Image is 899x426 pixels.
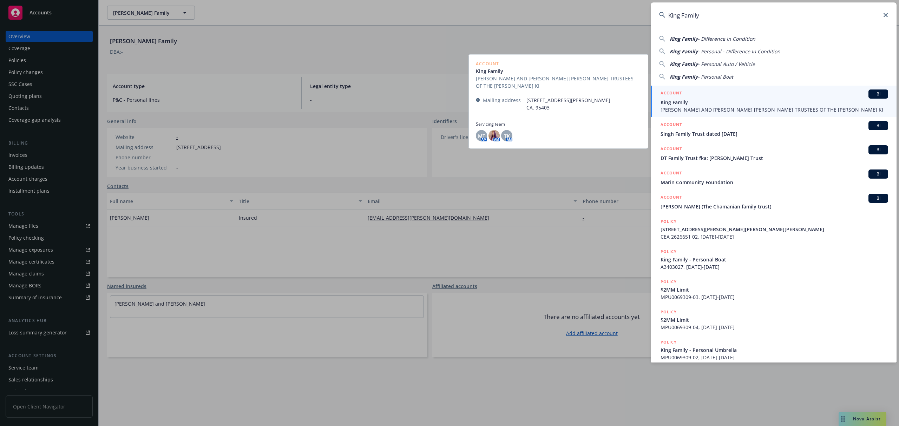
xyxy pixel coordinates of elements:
[698,73,733,80] span: - Personal Boat
[651,244,897,274] a: POLICYKing Family - Personal BoatA3403027, [DATE]-[DATE]
[661,286,888,293] span: $2MM Limit
[651,305,897,335] a: POLICY$2MM LimitMPU0069309-04, [DATE]-[DATE]
[871,171,885,177] span: BI
[651,274,897,305] a: POLICY$2MM LimitMPU0069309-03, [DATE]-[DATE]
[670,73,698,80] span: King Family
[661,316,888,324] span: $2MM Limit
[661,293,888,301] span: MPU0069309-03, [DATE]-[DATE]
[661,130,888,138] span: Singh Family Trust dated [DATE]
[661,346,888,354] span: King Family - Personal Umbrella
[661,179,888,186] span: Marin Community Foundation
[661,169,682,178] h5: ACCOUNT
[661,154,888,162] span: DT Family Trust fka: [PERSON_NAME] Trust
[661,233,888,240] span: CEA 2626651 02, [DATE]-[DATE]
[661,256,888,263] span: King Family - Personal Boat
[670,61,698,67] span: King Family
[651,86,897,117] a: ACCOUNTBIKing Family[PERSON_NAME] AND [PERSON_NAME] [PERSON_NAME] TRUSTEES OF THE [PERSON_NAME] KI
[651,190,897,214] a: ACCOUNTBI[PERSON_NAME] (The Chamanian family trust)
[651,335,897,365] a: POLICYKing Family - Personal UmbrellaMPU0069309-02, [DATE]-[DATE]
[661,121,682,129] h5: ACCOUNT
[661,89,682,98] h5: ACCOUNT
[651,2,897,28] input: Search...
[661,99,888,106] span: King Family
[698,61,755,67] span: - Personal Auto / Vehicle
[670,35,698,42] span: King Family
[871,195,885,201] span: BI
[661,248,677,255] h5: POLICY
[661,339,677,346] h5: POLICY
[661,354,888,361] span: MPU0069309-02, [DATE]-[DATE]
[661,194,682,202] h5: ACCOUNT
[651,117,897,141] a: ACCOUNTBISingh Family Trust dated [DATE]
[651,141,897,166] a: ACCOUNTBIDT Family Trust fka: [PERSON_NAME] Trust
[661,203,888,210] span: [PERSON_NAME] (The Chamanian family trust)
[670,48,698,55] span: King Family
[651,166,897,190] a: ACCOUNTBIMarin Community Foundation
[698,48,780,55] span: - Personal - Difference In Condition
[871,91,885,97] span: BI
[661,226,888,233] span: [STREET_ADDRESS][PERSON_NAME][PERSON_NAME][PERSON_NAME]
[661,278,677,285] h5: POLICY
[871,147,885,153] span: BI
[661,324,888,331] span: MPU0069309-04, [DATE]-[DATE]
[661,218,677,225] h5: POLICY
[661,145,682,154] h5: ACCOUNT
[698,35,755,42] span: - Difference in Condition
[651,214,897,244] a: POLICY[STREET_ADDRESS][PERSON_NAME][PERSON_NAME][PERSON_NAME]CEA 2626651 02, [DATE]-[DATE]
[871,122,885,129] span: BI
[661,308,677,315] h5: POLICY
[661,106,888,113] span: [PERSON_NAME] AND [PERSON_NAME] [PERSON_NAME] TRUSTEES OF THE [PERSON_NAME] KI
[661,263,888,271] span: A3403027, [DATE]-[DATE]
